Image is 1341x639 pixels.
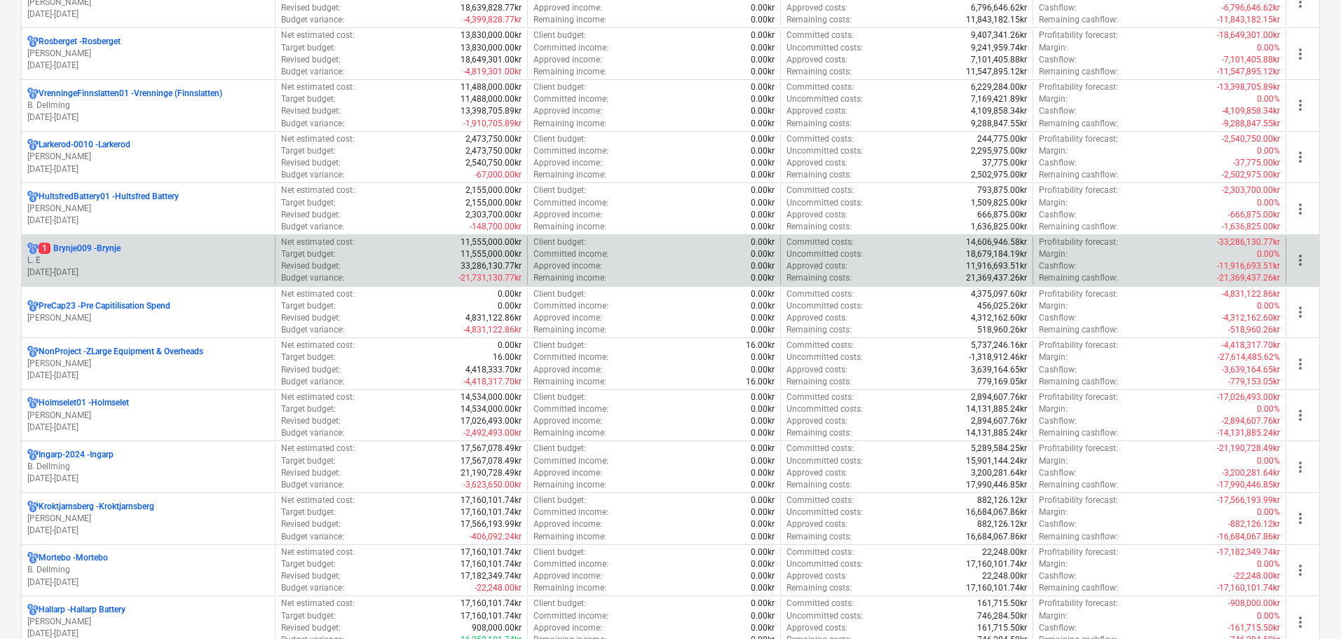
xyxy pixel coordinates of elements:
p: 0.00kr [751,288,775,300]
p: -2,540,750.00kr [1222,133,1280,145]
p: Budget variance : [281,324,344,336]
p: Net estimated cost : [281,29,355,41]
p: Holmselet01 - Holmselet [39,397,129,409]
p: 11,547,895.12kr [966,66,1027,78]
p: Profitability forecast : [1039,133,1118,145]
p: -518,960.26kr [1228,324,1280,336]
p: 666,875.00kr [977,209,1027,221]
p: Margin : [1039,42,1068,54]
p: [DATE] - [DATE] [27,422,269,433]
p: Target budget : [281,351,336,363]
p: Approved income : [533,157,602,169]
p: Committed costs : [787,236,854,248]
div: Kroktjarnsberg -Kroktjarnsberg[PERSON_NAME][DATE]-[DATE] [27,501,269,537]
p: 0.00kr [751,29,775,41]
p: Approved income : [533,260,602,272]
div: NonProject -ZLarge Equipment & Overheads[PERSON_NAME][DATE]-[DATE] [27,346,269,382]
p: Net estimated cost : [281,339,355,351]
p: 6,796,646.62kr [971,2,1027,14]
p: 0.00kr [751,209,775,221]
p: [DATE] - [DATE] [27,112,269,123]
p: Client budget : [533,29,586,41]
span: 1 [39,243,50,254]
p: VrenningeFinnslatten01 - Vrenninge (Finnslatten) [39,88,222,100]
p: 16.00kr [493,351,522,363]
p: 0.00kr [751,133,775,145]
p: Net estimated cost : [281,184,355,196]
p: Approved income : [533,209,602,221]
p: 2,155,000.00kr [465,184,522,196]
p: Remaining cashflow : [1039,221,1118,233]
p: 2,540,750.00kr [465,157,522,169]
p: -1,636,825.00kr [1222,221,1280,233]
p: Hallarp - Hallarp Battery [39,604,125,616]
p: Budget variance : [281,169,344,181]
p: Net estimated cost : [281,236,355,248]
p: -9,288,847.55kr [1222,118,1280,130]
p: Revised budget : [281,105,341,117]
p: Revised budget : [281,157,341,169]
div: Rosberget -Rosberget[PERSON_NAME][DATE]-[DATE] [27,36,269,72]
p: [DATE] - [DATE] [27,60,269,72]
p: Remaining costs : [787,272,852,284]
p: Client budget : [533,133,586,145]
p: Larkerod-0010 - Larkerod [39,139,130,151]
div: Larkerod-0010 -Larkerod[PERSON_NAME][DATE]-[DATE] [27,139,269,175]
p: [DATE] - [DATE] [27,215,269,227]
p: 11,555,000.00kr [461,248,522,260]
p: Uncommitted costs : [787,351,863,363]
p: Remaining costs : [787,221,852,233]
p: Remaining income : [533,324,606,336]
p: 33,286,130.77kr [461,260,522,272]
p: Margin : [1039,197,1068,209]
p: B. Dellming [27,461,269,473]
p: Revised budget : [281,312,341,324]
p: Target budget : [281,248,336,260]
p: Uncommitted costs : [787,42,863,54]
p: Client budget : [533,236,586,248]
p: Margin : [1039,248,1068,260]
div: Project has multi currencies enabled [27,604,39,616]
p: Profitability forecast : [1039,236,1118,248]
p: 11,488,000.00kr [461,93,522,105]
p: Remaining cashflow : [1039,169,1118,181]
span: more_vert [1292,149,1309,166]
span: more_vert [1292,304,1309,321]
p: -27,614,485.62% [1218,351,1280,363]
span: more_vert [1292,562,1309,579]
p: [DATE] - [DATE] [27,577,269,588]
p: 11,555,000.00kr [461,236,522,248]
p: -1,910,705.89kr [463,118,522,130]
p: -33,286,130.77kr [1217,236,1280,248]
p: NonProject - ZLarge Equipment & Overheads [39,346,203,358]
p: 0.00kr [751,184,775,196]
p: 0.00kr [751,42,775,54]
p: Ingarp-2024 - Ingarp [39,449,114,461]
p: Remaining cashflow : [1039,118,1118,130]
p: -4,819,301.00kr [463,66,522,78]
p: B. Dellming [27,100,269,112]
p: Uncommitted costs : [787,93,863,105]
p: 13,398,705.89kr [461,105,522,117]
div: Project has multi currencies enabled [27,397,39,409]
div: Project has multi currencies enabled [27,449,39,461]
p: Remaining income : [533,169,606,181]
p: 7,169,421.89kr [971,93,1027,105]
div: Project has multi currencies enabled [27,552,39,564]
p: Approved costs : [787,2,848,14]
p: -2,303,700.00kr [1222,184,1280,196]
p: 0.00kr [751,105,775,117]
p: Target budget : [281,197,336,209]
p: Approved costs : [787,312,848,324]
p: 0.00kr [751,197,775,209]
p: -11,547,895.12kr [1217,66,1280,78]
p: [DATE] - [DATE] [27,163,269,175]
p: 11,916,693.51kr [966,260,1027,272]
p: 793,875.00kr [977,184,1027,196]
p: Committed costs : [787,288,854,300]
p: 0.00% [1257,42,1280,54]
p: Committed costs : [787,29,854,41]
p: [PERSON_NAME] [27,312,269,324]
p: Margin : [1039,351,1068,363]
p: Approved costs : [787,105,848,117]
